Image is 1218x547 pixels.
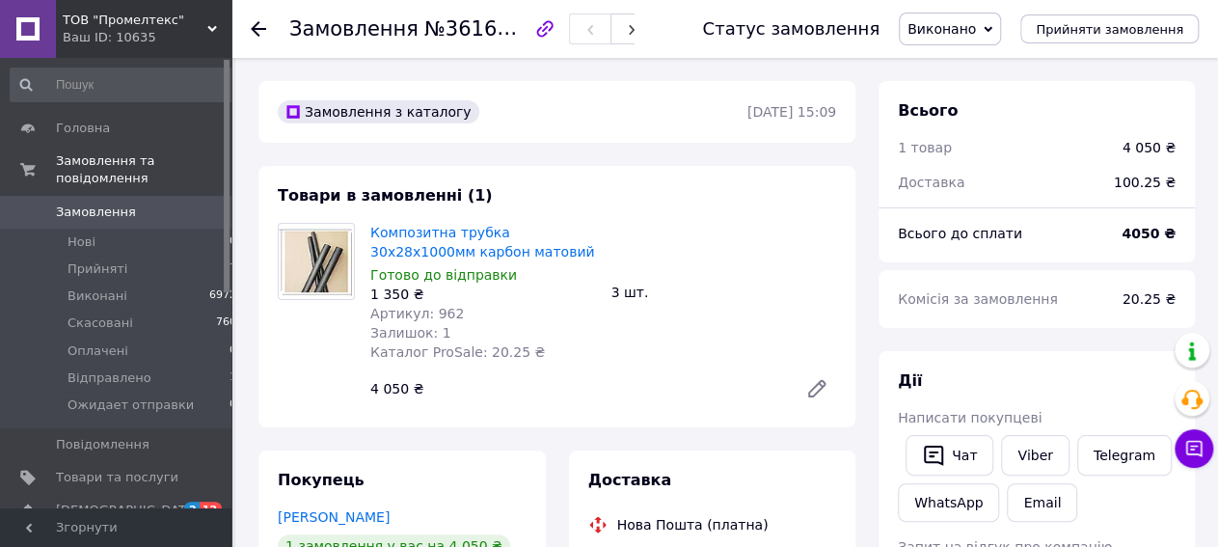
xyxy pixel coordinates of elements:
[604,279,845,306] div: 3 шт.
[370,225,594,260] a: Композитна трубка 30х28х1000мм карбон матовий
[68,260,127,278] span: Прийняті
[278,186,493,205] span: Товари в замовленні (1)
[289,17,419,41] span: Замовлення
[56,469,178,486] span: Товари та послуги
[1102,161,1187,204] div: 100.25 ₴
[898,410,1042,425] span: Написати покупцеві
[68,287,127,305] span: Виконані
[10,68,238,102] input: Пошук
[1175,429,1213,468] button: Чат з покупцем
[898,291,1058,307] span: Комісія за замовлення
[63,29,231,46] div: Ваш ID: 10635
[68,342,128,360] span: Оплачені
[907,21,976,37] span: Виконано
[209,287,236,305] span: 6972
[1123,291,1176,307] span: 20.25 ₴
[278,100,479,123] div: Замовлення з каталогу
[56,152,231,187] span: Замовлення та повідомлення
[702,19,880,39] div: Статус замовлення
[588,471,672,489] span: Доставка
[898,483,999,522] a: WhatsApp
[898,101,958,120] span: Всього
[230,342,236,360] span: 0
[370,344,545,360] span: Каталог ProSale: 20.25 ₴
[612,515,773,534] div: Нова Пошта (платна)
[230,260,236,278] span: 7
[278,471,365,489] span: Покупець
[906,435,993,476] button: Чат
[56,436,149,453] span: Повідомлення
[370,267,517,283] span: Готово до відправки
[230,233,236,251] span: 0
[230,369,236,387] span: 1
[363,375,790,402] div: 4 050 ₴
[56,204,136,221] span: Замовлення
[898,371,922,390] span: Дії
[747,104,836,120] time: [DATE] 15:09
[370,306,464,321] span: Артикул: 962
[63,12,207,29] span: ТОВ "Промелтекс"
[230,397,236,414] span: 0
[184,502,200,518] span: 2
[56,120,110,137] span: Головна
[68,397,194,414] span: Ожидает отправки
[56,502,199,519] span: [DEMOGRAPHIC_DATA]
[68,233,95,251] span: Нові
[370,285,596,304] div: 1 350 ₴
[1077,435,1172,476] a: Telegram
[798,369,836,408] a: Редагувати
[898,140,952,155] span: 1 товар
[1036,22,1183,37] span: Прийняти замовлення
[251,19,266,39] div: Повернутися назад
[370,325,451,341] span: Залишок: 1
[1020,14,1199,43] button: Прийняти замовлення
[1001,435,1069,476] a: Viber
[68,315,133,332] span: Скасовані
[200,502,222,518] span: 12
[216,315,236,332] span: 760
[424,16,561,41] span: №361628252
[898,226,1022,241] span: Всього до сплати
[1122,226,1176,241] b: 4050 ₴
[68,369,151,387] span: Відправлено
[1007,483,1077,522] button: Email
[1123,138,1176,157] div: 4 050 ₴
[279,227,354,297] img: Композитна трубка 30х28х1000мм карбон матовий
[898,175,964,190] span: Доставка
[278,509,390,525] a: [PERSON_NAME]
